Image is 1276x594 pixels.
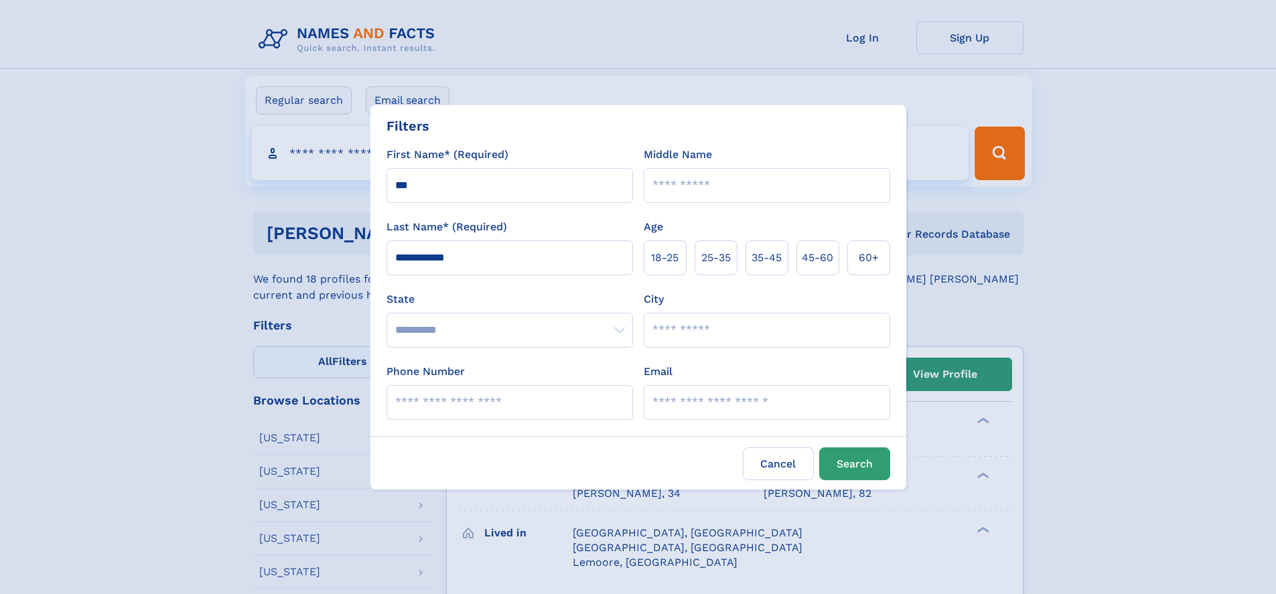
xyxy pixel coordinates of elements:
span: 45‑60 [802,250,833,266]
div: Filters [386,116,429,136]
label: Last Name* (Required) [386,219,507,235]
label: Age [644,219,663,235]
label: Middle Name [644,147,712,163]
label: City [644,291,664,307]
span: 25‑35 [701,250,731,266]
label: First Name* (Required) [386,147,508,163]
label: State [386,291,633,307]
span: 18‑25 [651,250,679,266]
span: 60+ [859,250,879,266]
label: Email [644,364,672,380]
label: Cancel [743,447,814,480]
label: Phone Number [386,364,465,380]
button: Search [819,447,890,480]
span: 35‑45 [752,250,782,266]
